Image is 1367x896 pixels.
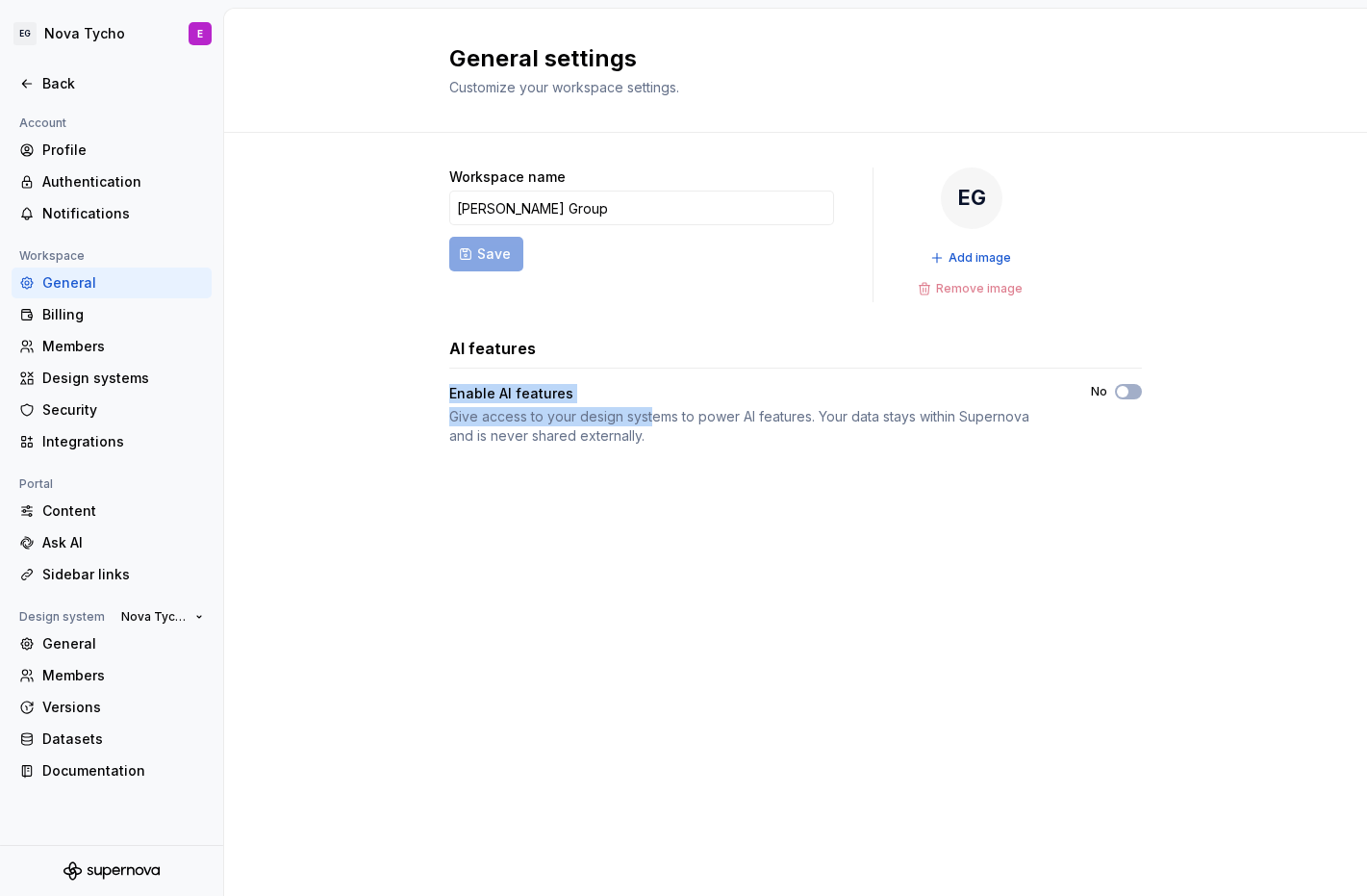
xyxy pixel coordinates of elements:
[449,384,573,403] div: Enable AI features
[12,660,212,691] a: Members
[449,337,536,360] h3: AI features
[12,605,113,628] div: Design system
[42,305,204,324] div: Billing
[121,609,188,625] span: Nova Tycho
[42,634,204,653] div: General
[12,112,74,135] div: Account
[12,331,212,362] a: Members
[12,244,92,268] div: Workspace
[4,13,219,55] button: EGNova TychoE
[13,22,37,45] div: EG
[42,666,204,685] div: Members
[1091,384,1107,399] label: No
[449,79,679,95] span: Customize your workspace settings.
[42,74,204,93] div: Back
[12,692,212,723] a: Versions
[42,273,204,293] div: General
[42,337,204,356] div: Members
[12,135,212,166] a: Profile
[42,565,204,584] div: Sidebar links
[949,250,1011,266] span: Add image
[42,501,204,521] div: Content
[924,244,1020,271] button: Add image
[12,198,212,229] a: Notifications
[449,407,1056,446] div: Give access to your design systems to power AI features. Your data stays within Supernova and is ...
[12,755,212,786] a: Documentation
[12,363,212,394] a: Design systems
[12,527,212,558] a: Ask AI
[42,172,204,192] div: Authentication
[12,724,212,755] a: Datasets
[42,533,204,552] div: Ask AI
[42,761,204,781] div: Documentation
[42,141,204,160] div: Profile
[12,426,212,457] a: Integrations
[42,698,204,717] div: Versions
[42,400,204,420] div: Security
[12,395,212,425] a: Security
[44,24,125,43] div: Nova Tycho
[449,167,566,187] label: Workspace name
[63,861,160,881] svg: Supernova Logo
[449,43,1119,74] h2: General settings
[12,268,212,298] a: General
[42,369,204,388] div: Design systems
[12,166,212,197] a: Authentication
[12,473,61,496] div: Portal
[941,167,1002,229] div: EG
[12,559,212,590] a: Sidebar links
[42,432,204,451] div: Integrations
[12,628,212,659] a: General
[12,496,212,526] a: Content
[12,299,212,330] a: Billing
[12,68,212,99] a: Back
[197,26,203,41] div: E
[42,204,204,223] div: Notifications
[42,730,204,749] div: Datasets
